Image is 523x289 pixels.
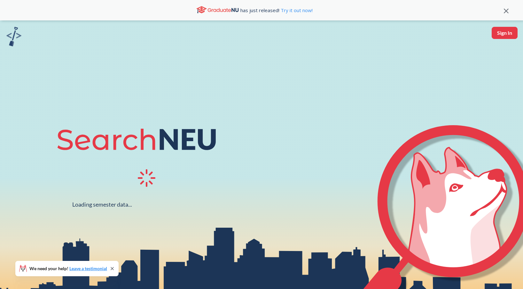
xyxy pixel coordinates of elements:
span: has just released! [240,7,313,14]
img: sandbox logo [6,27,21,46]
span: We need your help! [29,266,107,271]
button: Sign In [492,27,518,39]
a: sandbox logo [6,27,21,48]
a: Try it out now! [279,7,313,13]
div: Loading semester data... [72,201,132,208]
a: Leave a testimonial [69,266,107,271]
